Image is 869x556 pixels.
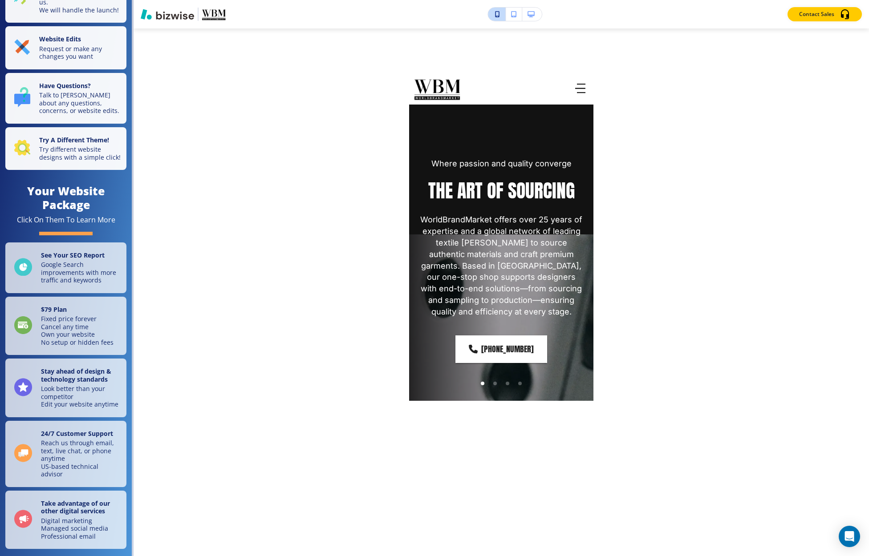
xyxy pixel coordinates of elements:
a: Stay ahead of design & technology standardsLook better than your competitorEdit your website anytime [5,359,126,417]
a: [PHONE_NUMBER] [455,335,547,363]
strong: Take advantage of our other digital services [41,499,110,516]
strong: 24/7 Customer Support [41,429,113,438]
strong: See Your SEO Report [41,251,105,259]
div: Click On Them To Learn More [17,215,115,225]
strong: Have Questions? [39,81,91,90]
p: Contact Sales [799,10,834,18]
strong: Stay ahead of design & technology standards [41,367,111,383]
button: Toggle hamburger navigation menu [572,80,589,97]
strong: Website Edits [39,35,81,43]
p: Reach us through email, text, live chat, or phone anytime US-based technical advisor [41,439,121,478]
p: Google Search improvements with more traffic and keywords [41,261,121,284]
p: Where passion and quality converge [431,158,572,169]
button: Website EditsRequest or make any changes you want [5,26,126,69]
button: Try A Different Theme!Try different website designs with a simple click! [5,127,126,170]
div: Open Intercom Messenger [839,526,860,547]
strong: $ 79 Plan [41,305,67,314]
a: 24/7 Customer SupportReach us through email, text, live chat, or phone anytimeUS-based technical ... [5,421,126,487]
p: Request or make any changes you want [39,45,121,60]
img: WorldBrandMarket [414,77,461,101]
a: Take advantage of our other digital servicesDigital marketingManaged social mediaProfessional email [5,491,126,549]
p: Digital marketing Managed social media Professional email [41,517,121,540]
p: Fixed price forever Cancel any time Own your website No setup or hidden fees [41,315,114,346]
button: Contact Sales [788,7,862,21]
a: See Your SEO ReportGoogle Search improvements with more traffic and keywords [5,242,126,293]
p: Try different website designs with a simple click! [39,145,121,161]
p: Talk to [PERSON_NAME] about any questions, concerns, or website edits. [39,91,121,115]
p: THE ART OF SOURCING [428,178,575,203]
h4: Your Website Package [5,184,126,212]
strong: Try A Different Theme! [39,136,109,144]
img: Bizwise Logo [141,9,194,20]
button: Have Questions?Talk to [PERSON_NAME] about any questions, concerns, or website edits. [5,73,126,124]
img: Your Logo [202,8,226,20]
p: Look better than your competitor Edit your website anytime [41,385,121,408]
p: WorldBrandMarket offers over 25 years of expertise and a global network of leading textile [PERSO... [420,214,583,318]
a: $79 PlanFixed price foreverCancel any timeOwn your websiteNo setup or hidden fees [5,297,126,355]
